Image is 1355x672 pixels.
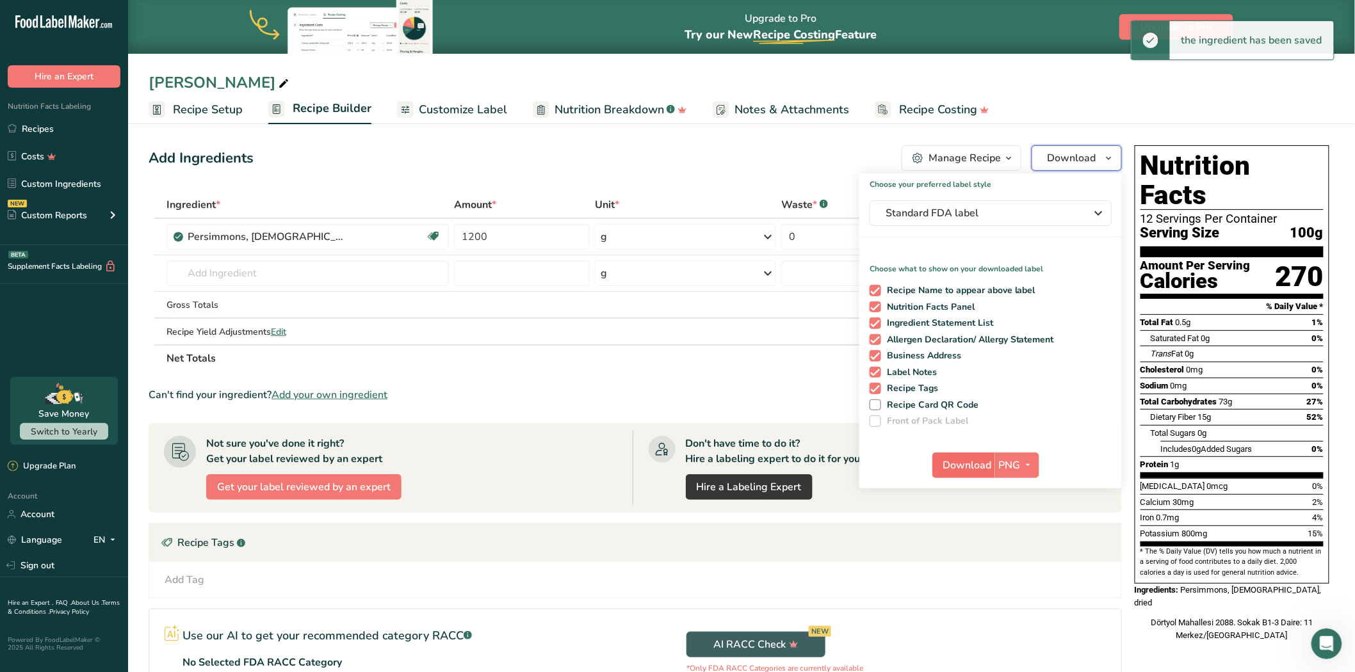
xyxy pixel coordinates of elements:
[1140,317,1174,327] span: Total Fat
[454,197,496,212] span: Amount
[166,260,449,286] input: Add Ingredient
[781,197,828,212] div: Waste
[685,1,877,54] div: Upgrade to Pro
[601,266,607,281] div: g
[31,426,97,438] span: Switch to Yearly
[183,655,342,670] p: No Selected FDA RACC Category
[932,452,995,478] button: Download
[1140,212,1324,225] div: 12 Servings Per Container
[1135,616,1329,641] div: Dörtyol Mahallesi 2088. Sokak B1-3 Daire: 11 Merkez/[GEOGRAPHIC_DATA]
[1182,529,1208,538] span: 800mg
[271,326,286,338] span: Edit
[1312,365,1324,374] span: 0%
[1151,428,1196,438] span: Total Sugars
[1198,412,1212,422] span: 15g
[1170,21,1334,60] div: the ingredient has been saved
[881,367,937,378] span: Label Notes
[886,205,1078,221] span: Standard FDA label
[1187,365,1203,374] span: 0mg
[902,145,1021,171] button: Manage Recipe
[173,101,243,118] span: Recipe Setup
[1176,317,1191,327] span: 0.5g
[166,298,449,312] div: Gross Totals
[899,101,977,118] span: Recipe Costing
[1312,317,1324,327] span: 1%
[1207,481,1228,491] span: 0mcg
[1307,412,1324,422] span: 52%
[1140,260,1251,272] div: Amount Per Serving
[1156,513,1180,522] span: 0.7mg
[686,436,861,467] div: Don't have time to do it? Hire a labeling expert to do it for you
[166,325,449,339] div: Recipe Yield Adjustments
[809,626,831,637] div: NEW
[1313,513,1324,522] span: 4%
[1140,513,1155,522] span: Iron
[8,200,27,207] div: NEW
[859,173,1122,190] h1: Choose your preferred label style
[1312,444,1324,454] span: 0%
[995,452,1039,478] button: PNG
[533,95,687,124] a: Nutrition Breakdown
[1140,497,1171,507] span: Calcium
[419,101,507,118] span: Customize Label
[1312,381,1324,390] span: 0%
[1140,547,1324,578] section: * The % Daily Value (DV) tells you how much a nutrient in a serving of food contributes to a dail...
[149,148,254,169] div: Add Ingredients
[1151,349,1183,358] span: Fat
[20,423,108,440] button: Switch to Yearly
[8,598,120,616] a: Terms & Conditions .
[999,458,1021,473] span: PNG
[8,65,120,88] button: Hire an Expert
[1140,481,1205,491] span: [MEDICAL_DATA]
[555,101,664,118] span: Nutrition Breakdown
[881,350,962,362] span: Business Address
[1151,333,1199,343] span: Saturated Fat
[686,474,813,500] a: Hire a Labeling Expert
[1173,497,1194,507] span: 30mg
[1140,381,1169,390] span: Sodium
[268,94,371,125] a: Recipe Builder
[1185,349,1194,358] span: 0g
[714,637,799,652] span: AI RACC Check
[881,334,1055,346] span: Allergen Declaration/ Allergy Statement
[1140,460,1169,469] span: Protein
[859,253,1122,275] p: Choose what to show on your downloaded label
[1171,460,1180,469] span: 1g
[1140,397,1217,406] span: Total Carbohydrates
[1140,19,1212,35] span: Upgrade to Pro
[1311,628,1342,659] iframe: Intercom live chat
[753,27,835,42] span: Recipe Costing
[149,387,1122,403] div: Can't find your ingredient?
[183,627,472,644] p: Use our AI to get your recommended category RACC
[49,607,89,616] a: Privacy Policy
[56,598,71,607] a: FAQ .
[164,344,920,371] th: Net Totals
[686,632,825,657] button: AI RACC Check NEW
[601,229,607,244] div: g
[1313,497,1324,507] span: 2%
[943,458,992,473] span: Download
[149,71,291,94] div: [PERSON_NAME]
[1290,225,1324,241] span: 100g
[1151,412,1196,422] span: Dietary Fiber
[875,95,989,124] a: Recipe Costing
[685,27,877,42] span: Try our New Feature
[881,399,979,411] span: Recipe Card QR Code
[149,524,1121,562] div: Recipe Tags
[8,460,76,473] div: Upgrade Plan
[397,95,507,124] a: Customize Label
[166,197,220,212] span: Ingredient
[293,100,371,117] span: Recipe Builder
[1140,272,1251,291] div: Calories
[149,95,243,124] a: Recipe Setup
[595,197,619,212] span: Unit
[1313,481,1324,491] span: 0%
[1192,444,1201,454] span: 0g
[1048,150,1096,166] span: Download
[8,529,62,551] a: Language
[1198,428,1207,438] span: 0g
[1140,151,1324,210] h1: Nutrition Facts
[713,95,849,124] a: Notes & Attachments
[217,479,391,495] span: Get your label reviewed by an expert
[188,229,348,244] div: Persimmons, [DEMOGRAPHIC_DATA], dried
